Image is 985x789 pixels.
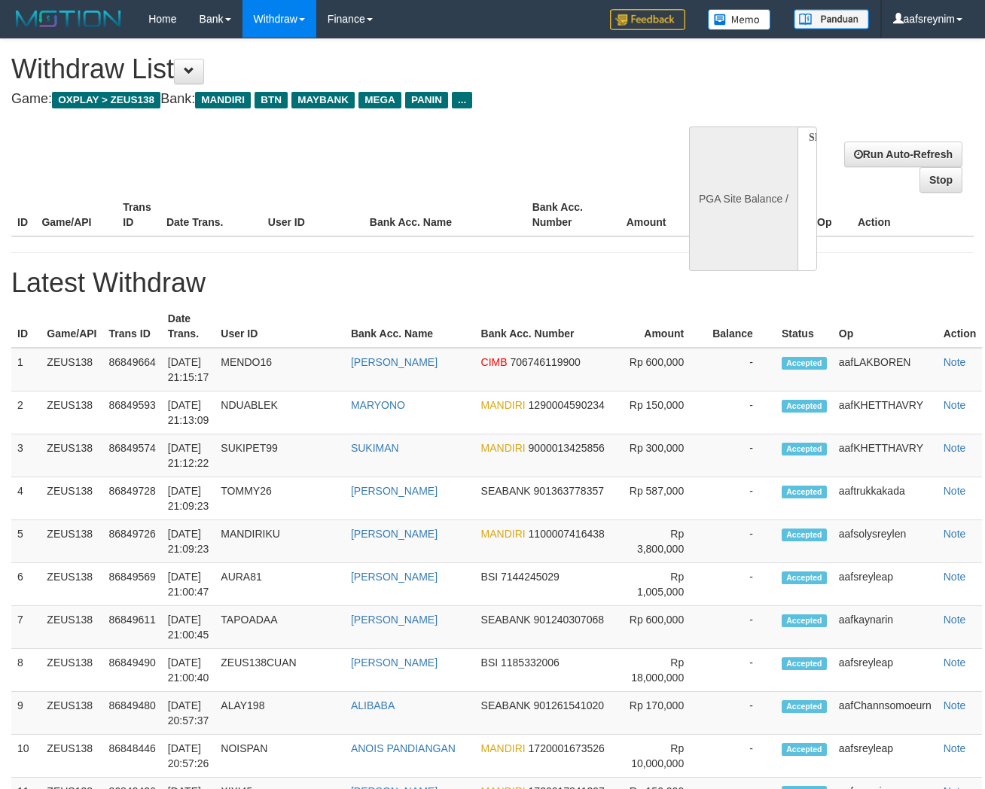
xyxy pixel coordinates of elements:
[782,486,827,498] span: Accepted
[11,54,642,84] h1: Withdraw List
[11,649,41,692] td: 8
[351,656,438,669] a: [PERSON_NAME]
[103,305,162,348] th: Trans ID
[11,268,974,298] h1: Latest Withdraw
[608,193,689,236] th: Amount
[11,520,41,563] td: 5
[215,692,345,735] td: ALAY198
[103,692,162,735] td: 86849480
[944,699,966,711] a: Note
[534,485,604,497] span: 901363778357
[162,391,215,434] td: [DATE] 21:13:09
[481,442,526,454] span: MANDIRI
[11,348,41,391] td: 1
[706,305,776,348] th: Balance
[351,442,399,454] a: SUKIMAN
[501,656,560,669] span: 1185332006
[619,606,706,649] td: Rp 600,000
[706,434,776,477] td: -
[944,528,966,540] a: Note
[405,92,448,108] span: PANIN
[364,193,526,236] th: Bank Acc. Name
[619,434,706,477] td: Rp 300,000
[162,563,215,606] td: [DATE] 21:00:47
[162,434,215,477] td: [DATE] 21:12:22
[41,649,102,692] td: ZEUS138
[919,167,962,193] a: Stop
[162,348,215,391] td: [DATE] 21:15:17
[351,485,438,497] a: [PERSON_NAME]
[345,305,475,348] th: Bank Acc. Name
[944,656,966,669] a: Note
[41,692,102,735] td: ZEUS138
[811,193,852,236] th: Op
[103,348,162,391] td: 86849664
[41,735,102,778] td: ZEUS138
[11,563,41,606] td: 6
[501,571,560,583] span: 7144245029
[351,356,438,368] a: [PERSON_NAME]
[782,700,827,713] span: Accepted
[529,442,605,454] span: 9000013425856
[529,399,605,411] span: 1290004590234
[291,92,355,108] span: MAYBANK
[833,563,938,606] td: aafsreyleap
[215,735,345,778] td: NOISPAN
[782,443,827,455] span: Accepted
[41,391,102,434] td: ZEUS138
[782,529,827,541] span: Accepted
[706,606,776,649] td: -
[481,485,531,497] span: SEABANK
[833,520,938,563] td: aafsolysreylen
[103,520,162,563] td: 86849726
[706,563,776,606] td: -
[619,305,706,348] th: Amount
[619,735,706,778] td: Rp 10,000,000
[481,571,499,583] span: BSI
[215,520,345,563] td: MANDIRIKU
[706,692,776,735] td: -
[103,735,162,778] td: 86848446
[195,92,251,108] span: MANDIRI
[215,348,345,391] td: MENDO16
[944,571,966,583] a: Note
[706,649,776,692] td: -
[41,520,102,563] td: ZEUS138
[944,485,966,497] a: Note
[833,348,938,391] td: aafLAKBOREN
[351,699,395,711] a: ALIBABA
[529,528,605,540] span: 1100007416438
[619,649,706,692] td: Rp 18,000,000
[481,356,508,368] span: CIMB
[852,193,974,236] th: Action
[706,735,776,778] td: -
[782,400,827,413] span: Accepted
[162,520,215,563] td: [DATE] 21:09:23
[11,692,41,735] td: 9
[619,477,706,520] td: Rp 587,000
[215,434,345,477] td: SUKIPET99
[481,699,531,711] span: SEABANK
[351,399,405,411] a: MARYONO
[452,92,472,108] span: ...
[833,477,938,520] td: aaftrukkakada
[11,193,35,236] th: ID
[706,348,776,391] td: -
[162,606,215,649] td: [DATE] 21:00:45
[162,735,215,778] td: [DATE] 20:57:26
[117,193,160,236] th: Trans ID
[610,9,685,30] img: Feedback.jpg
[534,614,604,626] span: 901240307068
[776,305,833,348] th: Status
[41,434,102,477] td: ZEUS138
[103,434,162,477] td: 86849574
[11,92,642,107] h4: Game: Bank:
[833,692,938,735] td: aafChannsomoeurn
[11,8,126,30] img: MOTION_logo.png
[938,305,983,348] th: Action
[782,571,827,584] span: Accepted
[782,614,827,627] span: Accepted
[794,9,869,29] img: panduan.png
[255,92,288,108] span: BTN
[944,399,966,411] a: Note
